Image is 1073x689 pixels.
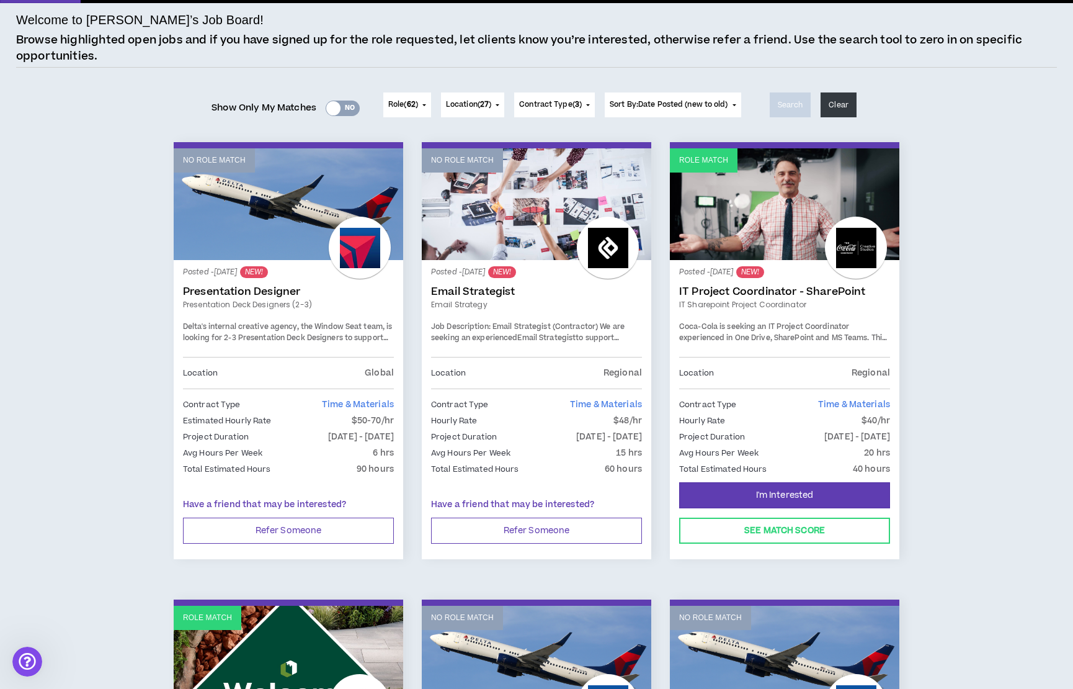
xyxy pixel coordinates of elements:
p: 6 hrs [373,446,394,460]
p: Hourly Rate [679,414,725,428]
button: Contract Type(3) [514,92,595,117]
p: Total Estimated Hours [183,462,271,476]
p: Hi [PERSON_NAME] ! [25,88,223,130]
button: Sort By:Date Posted (new to old) [605,92,741,117]
button: Clear [821,92,857,117]
img: Profile image for Morgan [145,20,170,45]
p: Browse highlighted open jobs and if you have signed up for the role requested, let clients know y... [16,32,1057,64]
p: Total Estimated Hours [431,462,519,476]
a: Presentation Deck Designers (2-3) [183,299,394,310]
p: Have a friend that may be interested? [183,498,394,511]
p: Project Duration [431,430,497,444]
a: No Role Match [174,148,403,260]
a: Email Strategist [431,286,642,298]
span: We are seeking an experienced [431,322,625,343]
button: I'm Interested [679,482,890,508]
p: Posted - [DATE] [679,266,890,278]
strong: Job Description: Email Strategist (Contractor) [431,322,598,332]
a: Email Strategy [431,299,642,310]
span: Location ( ) [446,99,491,110]
span: 3 [575,99,579,110]
p: Hourly Rate [431,414,477,428]
p: Location [183,366,218,380]
h4: Welcome to [PERSON_NAME]’s Job Board! [16,11,264,29]
span: Sort By: Date Posted (new to old) [610,99,728,110]
p: Regional [852,366,890,380]
a: IT Project Coordinator - SharePoint [679,286,890,298]
button: See Match Score [679,518,890,544]
div: We'll be back online [DATE] [25,191,207,204]
p: Contract Type [183,398,241,412]
p: 20 hrs [864,446,890,460]
p: $50-70/hr [352,414,394,428]
p: How can we help? [25,130,223,151]
p: No Role Match [431,612,494,624]
p: 40 hours [853,462,890,476]
p: [DATE] - [DATE] [576,430,642,444]
span: Messages [103,418,146,427]
p: Global [365,366,394,380]
button: Refer Someone [431,518,642,544]
strong: Email Strategist [517,333,576,343]
span: I'm Interested [756,490,814,502]
p: Avg Hours Per Week [679,446,759,460]
sup: NEW! [240,266,268,278]
a: IT Sharepoint Project Coordinator [679,299,890,310]
span: 27 [480,99,489,110]
p: $48/hr [613,414,642,428]
span: Home [27,418,55,427]
span: 62 [407,99,416,110]
p: Role Match [183,612,232,624]
div: Close [213,20,236,42]
p: Posted - [DATE] [183,266,394,278]
p: No Role Match [679,612,742,624]
p: Contract Type [431,398,489,412]
span: Delta's internal creative agency, the Window Seat team, is looking for 2-3 Presentation Deck Desi... [183,322,392,365]
div: Profile image for Gabriella [169,20,194,45]
p: Location [431,366,466,380]
div: Send us a messageWe'll be back online [DATE] [12,167,236,214]
p: 15 hrs [616,446,642,460]
a: No Role Match [422,148,651,260]
span: Time & Materials [570,399,642,411]
span: Time & Materials [818,399,890,411]
a: Presentation Designer [183,286,394,298]
span: Search for help [25,232,100,245]
p: Contract Type [679,398,737,412]
p: [DATE] - [DATE] [328,430,394,444]
p: 60 hours [605,462,642,476]
p: [DATE] - [DATE] [824,430,890,444]
p: $40/hr [862,414,890,428]
button: Messages [82,387,165,437]
span: Role ( ) [388,99,418,110]
span: Help [197,418,216,427]
button: Refer Someone [183,518,394,544]
p: Avg Hours Per Week [183,446,262,460]
p: Estimated Hourly Rate [183,414,272,428]
p: Posted - [DATE] [431,266,642,278]
p: Regional [603,366,642,380]
div: Send us a message [25,178,207,191]
a: Role Match [670,148,899,260]
sup: NEW! [736,266,764,278]
p: Avg Hours Per Week [431,446,510,460]
p: No Role Match [183,155,246,166]
p: Role Match [679,155,728,166]
p: Project Duration [183,430,249,444]
button: Search [770,92,811,117]
img: logo [25,24,47,43]
p: Project Duration [679,430,745,444]
iframe: Intercom live chat [12,647,42,677]
span: Coca-Cola is seeking an IT Project Coordinator experienced in One Drive, SharePoint and MS Teams.... [679,322,887,376]
button: Location(27) [441,92,504,117]
sup: NEW! [488,266,516,278]
span: Show Only My Matches [211,99,316,117]
span: Contract Type ( ) [519,99,582,110]
p: Have a friend that may be interested? [431,498,642,511]
button: Search for help [18,226,230,251]
p: Total Estimated Hours [679,462,767,476]
button: Help [166,387,248,437]
p: Location [679,366,714,380]
span: Time & Materials [322,399,394,411]
p: 90 hours [357,462,394,476]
